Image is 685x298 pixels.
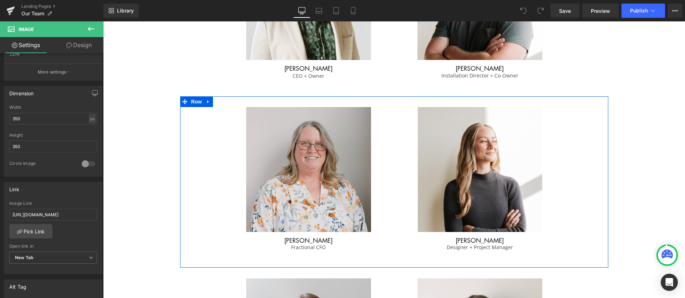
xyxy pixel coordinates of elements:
[72,41,78,47] img: tab_keywords_by_traffic_grey.svg
[11,19,17,24] img: website_grey.svg
[21,11,44,16] span: Our Team
[9,86,34,96] div: Dimension
[11,11,17,17] img: logo_orange.svg
[4,64,102,80] button: More settings
[630,8,648,14] span: Publish
[9,201,97,206] div: Image Link
[19,26,34,32] span: Image
[327,224,427,228] p: Designer + Project Manager
[591,7,610,15] span: Preview
[38,69,66,75] p: More settings
[661,274,678,291] div: Open Intercom Messenger
[9,133,97,138] div: Height
[9,105,97,110] div: Width
[516,4,531,18] button: Undo
[103,4,139,18] a: New Library
[86,75,101,86] span: Row
[291,214,462,224] h1: [PERSON_NAME]
[29,42,64,47] div: Domain Overview
[21,4,103,9] a: Landing Pages
[101,75,110,86] a: Expand / Collapse
[310,4,328,18] a: Laptop
[120,42,291,52] h1: [PERSON_NAME]
[559,7,571,15] span: Save
[117,7,134,14] span: Library
[9,224,52,238] a: Pick Link
[9,46,97,62] div: Only support for UCare CDN and Shopify CDN
[9,244,97,249] div: Open link In
[20,11,35,17] div: v 4.0.25
[291,42,462,52] h1: [PERSON_NAME]
[89,114,96,123] div: px
[533,4,548,18] button: Redo
[293,4,310,18] a: Desktop
[327,52,427,57] p: Installation Director + Co-Owner
[53,37,105,53] a: Design
[345,4,362,18] a: Mobile
[80,42,118,47] div: Keywords by Traffic
[9,161,75,168] div: Circle Image
[9,182,19,192] div: Link
[621,4,665,18] button: Publish
[9,113,97,125] input: auto
[21,41,26,47] img: tab_domain_overview_orange.svg
[9,280,26,290] div: Alt Tag
[9,209,97,221] input: https://your-shop.myshopify.com
[156,224,255,228] p: Fractional CFO
[9,141,97,152] input: auto
[668,4,682,18] button: More
[328,4,345,18] a: Tablet
[156,52,255,57] p: CEO + Owner
[120,214,291,224] h1: [PERSON_NAME]
[15,255,34,260] b: New Tab
[19,19,78,24] div: Domain: [DOMAIN_NAME]
[582,4,619,18] a: Preview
